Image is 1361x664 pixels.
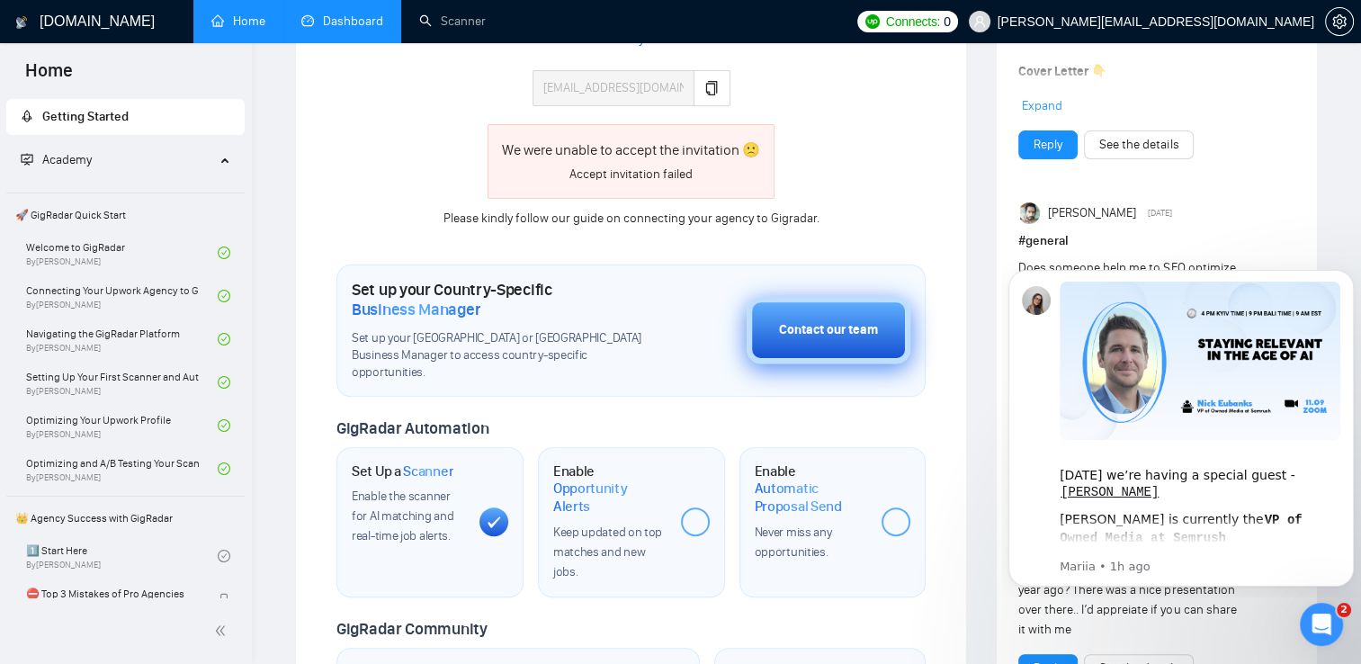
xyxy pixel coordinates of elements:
[12,7,46,41] button: go back
[352,489,453,543] span: Enable the scanner for AI matching and real-time job alerts.
[1326,14,1353,29] span: setting
[29,401,281,436] div: You can find more information about such BMs below:
[26,406,218,445] a: Optimizing Your Upwork ProfileBy[PERSON_NAME]
[336,418,488,438] span: GigRadar Automation
[26,585,199,603] span: ⛔ Top 3 Mistakes of Pro Agencies
[30,437,280,523] div: Can I apply to US-only jobs?If you're interested in applying for jobs that are restricted…
[21,153,33,166] span: fund-projection-screen
[218,419,230,432] span: check-circle
[336,619,488,639] span: GigRadar Community
[218,290,230,302] span: check-circle
[704,81,719,95] span: copy
[1337,603,1351,617] span: 2
[1018,64,1106,79] strong: Cover Letter 👇
[26,233,218,273] a: Welcome to GigRadarBy[PERSON_NAME]
[218,593,230,606] span: lock
[865,14,880,29] img: upwork-logo.png
[29,40,281,58] div: Hey, there!
[352,300,480,319] span: Business Manager
[553,525,662,579] span: Keep updated on top matches and new jobs.
[42,109,129,124] span: Getting Started
[430,209,832,229] div: Please kindly follow on connecting your agency to Gigradar.
[1099,135,1178,155] a: See the details
[419,13,486,29] a: searchScanner
[1325,14,1354,29] a: setting
[1048,203,1136,223] span: [PERSON_NAME]
[1020,202,1042,224] img: Shuban Ali
[218,247,230,259] span: check-circle
[6,99,245,135] li: Getting Started
[301,13,383,29] a: dashboardDashboard
[11,58,87,95] span: Home
[282,7,316,41] button: Home
[1034,135,1062,155] a: Reply
[502,165,760,184] div: Accept invitation failed
[29,269,281,339] div: ✅ The agency's primary office location is verified in the [GEOGRAPHIC_DATA]/[GEOGRAPHIC_DATA]
[87,11,280,39] h1: AI Assistant from GigRadar 📡
[1325,7,1354,36] button: setting
[694,70,730,106] button: copy
[14,29,295,533] div: Hey, there!You can request an additional Business Manager to apply for US or UK exclusive jobs.Be...
[1018,231,1295,251] h1: # general
[218,550,230,562] span: check-circle
[26,449,218,489] a: Optimizing and A/B Testing Your Scanner for Better ResultsBy[PERSON_NAME]
[553,462,667,516] h1: Enable
[944,12,951,31] span: 0
[211,13,265,29] a: homeHome
[21,110,33,122] span: rocket
[755,462,868,516] h1: Enable
[1148,205,1172,221] span: [DATE]
[15,8,28,37] img: logo
[403,462,453,480] span: Scanner
[886,12,940,31] span: Connects:
[1001,254,1361,597] iframe: Intercom notifications message
[42,152,92,167] span: Academy
[48,452,262,471] div: Can I apply to US-only jobs?
[26,319,218,359] a: Navigating the GigRadar PlatformBy[PERSON_NAME]
[8,197,243,233] span: 🚀 GigRadar Quick Start
[352,280,657,319] h1: Set up your Country-Specific
[29,128,281,216] div: Before requesting an additional country-specific BM, please make sure that your agency meets ALL ...
[26,363,218,402] a: Setting Up Your First Scanner and Auto-BidderBy[PERSON_NAME]
[755,480,868,515] span: Automatic Proposal Send
[755,525,832,560] span: Never miss any opportunities.
[26,276,218,316] a: Connecting Your Upwork Agency to GigRadarBy[PERSON_NAME]
[316,7,348,40] div: Close
[29,67,281,120] div: You can request an additional Business Manager to apply for US or UK exclusive jobs.
[8,500,243,536] span: 👑 Agency Success with GigRadar
[973,15,986,28] span: user
[1018,130,1078,159] button: Reply
[352,330,657,381] span: Set up your [GEOGRAPHIC_DATA] or [GEOGRAPHIC_DATA] Business Manager to access country-specific op...
[14,29,345,554] div: AI Assistant from GigRadar 📡 says…
[551,211,604,226] a: our guide
[502,139,760,161] div: We were unable to accept the invitation 🙁
[214,622,232,640] span: double-left
[779,320,878,340] div: Contact our team
[29,216,281,269] div: ✅ The freelancer is verified in the [GEOGRAPHIC_DATA]/[GEOGRAPHIC_DATA]
[48,472,241,506] span: If you're interested in applying for jobs that are restricted…
[218,376,230,389] span: check-circle
[29,340,281,393] div: ✅ The agency owner is verified in the [GEOGRAPHIC_DATA]/[GEOGRAPHIC_DATA]
[1300,603,1343,646] iframe: Intercom live chat
[553,480,667,515] span: Opportunity Alerts
[26,536,218,576] a: 1️⃣ Start HereBy[PERSON_NAME]
[31,566,336,618] button: Yes, I meet all of the criteria - request a new BM
[747,297,910,363] button: Contact our team
[352,462,453,480] h1: Set Up a
[1084,130,1194,159] button: See the details
[1022,98,1062,113] span: Expand
[218,333,230,345] span: check-circle
[21,152,92,167] span: Academy
[218,462,230,475] span: check-circle
[51,10,80,39] img: Profile image for AI Assistant from GigRadar 📡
